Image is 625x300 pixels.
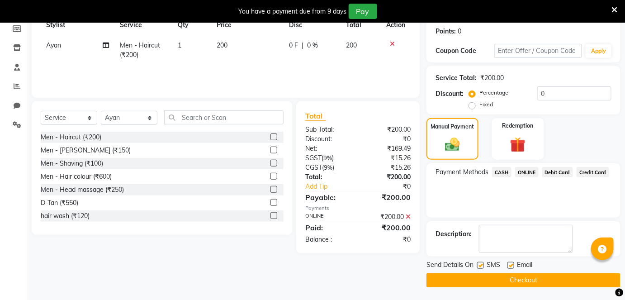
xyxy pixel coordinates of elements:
div: Discount: [298,134,358,144]
div: Paid: [298,222,358,233]
button: Checkout [426,273,620,287]
span: | [302,41,303,50]
button: Pay [349,4,377,19]
span: Men - Haircut (₹200) [120,41,160,59]
div: Payable: [298,192,358,203]
div: Points: [436,27,456,36]
div: Service Total: [436,73,477,83]
input: Search or Scan [164,110,284,124]
div: 0 [458,27,461,36]
a: Add Tip [298,182,368,191]
span: Payment Methods [436,167,488,177]
img: _cash.svg [440,136,464,153]
div: Men - Shaving (₹100) [41,159,103,168]
th: Stylist [41,15,114,35]
span: 9% [323,154,332,162]
th: Service [114,15,173,35]
span: CGST [305,163,322,171]
div: Men - Haircut (₹200) [41,133,101,142]
label: Percentage [479,89,508,97]
th: Price [211,15,284,35]
div: ₹200.00 [358,172,417,182]
div: ₹0 [358,235,417,244]
div: ₹200.00 [358,192,417,203]
th: Action [381,15,411,35]
div: Payments [305,205,411,212]
span: SGST [305,154,322,162]
div: ( ) [298,163,358,172]
img: _gift.svg [505,135,530,155]
span: Credit Card [577,167,609,177]
div: ₹0 [368,182,417,191]
span: Total [305,111,326,121]
div: Description: [436,229,472,239]
div: ₹0 [358,134,417,144]
span: Send Details On [426,260,473,271]
div: D-Tan (₹550) [41,198,78,208]
th: Disc [284,15,341,35]
span: 0 F [289,41,298,50]
div: ₹200.00 [358,222,417,233]
div: hair wash (₹120) [41,211,90,221]
span: Ayan [46,41,61,49]
div: Total: [298,172,358,182]
div: Discount: [436,89,464,99]
button: Apply [586,44,611,58]
span: SMS [487,260,500,271]
div: Men - Head massage (₹250) [41,185,124,195]
div: ₹200.00 [358,125,417,134]
div: ₹200.00 [480,73,504,83]
th: Total [341,15,381,35]
div: Men - Hair colour (₹600) [41,172,112,181]
span: Email [517,260,532,271]
label: Redemption [502,122,534,130]
input: Enter Offer / Coupon Code [494,44,582,58]
th: Qty [173,15,212,35]
div: ₹200.00 [358,212,417,222]
label: Manual Payment [431,123,474,131]
span: 0 % [307,41,318,50]
div: Balance : [298,235,358,244]
div: ₹15.26 [358,163,417,172]
div: You have a payment due from 9 days [239,7,347,16]
div: ₹15.26 [358,153,417,163]
span: 1 [178,41,182,49]
div: ₹169.49 [358,144,417,153]
div: ( ) [298,153,358,163]
div: Men - [PERSON_NAME] (₹150) [41,146,131,155]
span: 9% [324,164,332,171]
div: Sub Total: [298,125,358,134]
div: ONLINE [298,212,358,222]
span: 200 [217,41,227,49]
span: Debit Card [542,167,573,177]
span: 200 [346,41,357,49]
div: Net: [298,144,358,153]
span: CASH [492,167,511,177]
label: Fixed [479,100,493,109]
span: ONLINE [515,167,539,177]
div: Coupon Code [436,46,494,56]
